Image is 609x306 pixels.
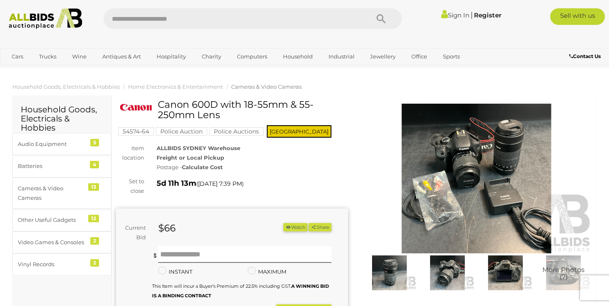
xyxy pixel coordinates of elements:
span: [DATE] 7:39 PM [198,180,242,187]
div: Postage - [157,163,348,172]
div: Video Games & Consoles [18,238,86,247]
img: Canon 600D with 18-55mm & 55-250mm Lens [360,104,592,253]
a: Household Goods, Electricals & Hobbies [12,83,120,90]
b: Contact Us [569,53,601,59]
div: Other Useful Gadgets [18,215,86,225]
a: Industrial [323,50,360,63]
img: Canon 600D with 18-55mm & 55-250mm Lens [420,255,474,290]
div: Current Bid [116,223,152,243]
span: | [471,10,473,19]
strong: ALLBIDS SYDNEY Warehouse [157,145,240,151]
div: 13 [88,183,99,191]
a: Sell with us [550,8,605,25]
a: Contact Us [569,52,603,61]
div: 2 [90,237,99,245]
mark: Police Auctions [209,127,263,136]
small: This Item will incur a Buyer's Premium of 22.5% including GST. [152,283,329,299]
a: Register [474,11,501,19]
a: Other Useful Gadgets 12 [12,209,111,231]
img: Allbids.com.au [5,8,87,29]
button: Search [360,8,402,29]
a: Antiques & Art [97,50,146,63]
img: Canon 600D with 18-55mm & 55-250mm Lens [479,255,532,290]
label: INSTANT [158,267,192,277]
a: Sign In [441,11,469,19]
a: Hospitality [151,50,191,63]
a: Computers [232,50,273,63]
a: Audio Equipment 5 [12,133,111,155]
strong: Calculate Cost [182,164,223,170]
a: 54574-64 [118,128,154,135]
a: Video Games & Consoles 2 [12,231,111,253]
a: Home Electronics & Entertainment [128,83,223,90]
mark: Police Auction [156,127,207,136]
button: Watch [283,223,307,232]
strong: $66 [158,222,176,234]
div: Vinyl Records [18,260,86,269]
span: [GEOGRAPHIC_DATA] [267,125,331,138]
div: Item location [110,143,150,163]
a: Sports [437,50,465,63]
span: More Photos (7) [542,266,585,281]
span: ( ) [196,180,244,187]
img: Canon 600D with 18-55mm & 55-250mm Lens [362,255,416,290]
a: Wine [67,50,92,63]
img: Canon 600D with 18-55mm & 55-250mm Lens [120,102,152,113]
div: Set to close [110,177,150,196]
a: Trucks [34,50,62,63]
a: Cars [6,50,29,63]
div: Batteries [18,161,86,171]
h2: Household Goods, Electricals & Hobbies [21,105,103,132]
label: MAXIMUM [248,267,286,277]
li: Watch this item [283,223,307,232]
strong: Freight or Local Pickup [157,154,224,161]
div: Cameras & Video Cameras [18,184,86,203]
div: 5 [90,139,99,146]
a: Police Auctions [209,128,263,135]
button: Share [309,223,331,232]
a: Batteries 4 [12,155,111,177]
h1: Canon 600D with 18-55mm & 55-250mm Lens [120,100,346,121]
div: 4 [90,161,99,168]
a: [GEOGRAPHIC_DATA] [6,63,76,77]
a: Jewellery [365,50,401,63]
a: Office [406,50,433,63]
a: Household [278,50,318,63]
a: Police Auction [156,128,207,135]
a: Cameras & Video Cameras 13 [12,177,111,209]
img: Canon 600D with 18-55mm & 55-250mm Lens [536,255,590,290]
a: Vinyl Records 2 [12,253,111,275]
a: Charity [196,50,227,63]
strong: 5d 11h 13m [157,179,196,188]
a: Cameras & Video Cameras [231,83,302,90]
div: 12 [88,215,99,222]
div: Audio Equipment [18,139,86,149]
mark: 54574-64 [118,127,154,136]
a: More Photos(7) [536,255,590,290]
div: 2 [90,259,99,267]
